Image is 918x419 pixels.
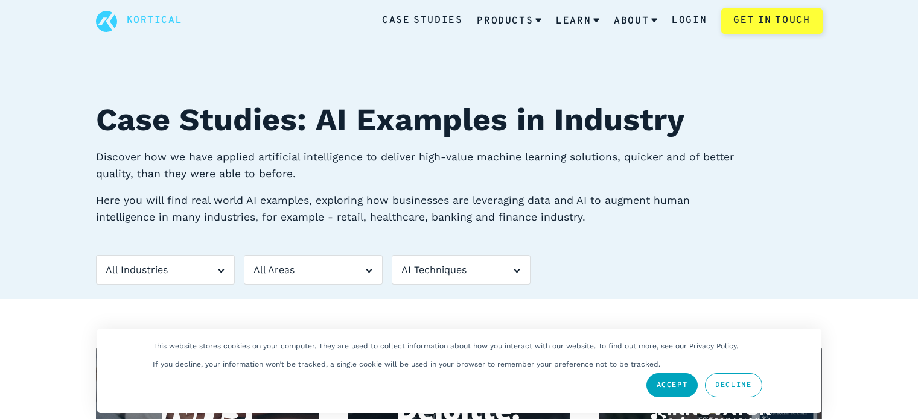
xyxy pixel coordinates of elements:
a: Accept [646,373,698,397]
a: Case Studies [382,13,462,29]
div: AI Techniques [392,255,531,285]
a: Learn [556,5,599,37]
div: All Areas [244,255,383,285]
a: Login [672,13,707,29]
p: This website stores cookies on your computer. They are used to collect information about how you ... [153,342,738,350]
a: Get in touch [721,8,822,34]
div: All Industries [96,255,235,285]
p: If you decline, your information won’t be tracked, a single cookie will be used in your browser t... [153,360,660,368]
h1: Case Studies: AI Examples in Industry [96,96,823,143]
a: Kortical [127,13,183,29]
a: Products [477,5,541,37]
p: Discover how we have applied artificial intelligence to deliver high-value machine learning solut... [96,148,750,182]
a: About [614,5,657,37]
p: Here you will find real world AI examples, exploring how businesses are leveraging data and AI to... [96,192,750,225]
a: Decline [705,373,762,397]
